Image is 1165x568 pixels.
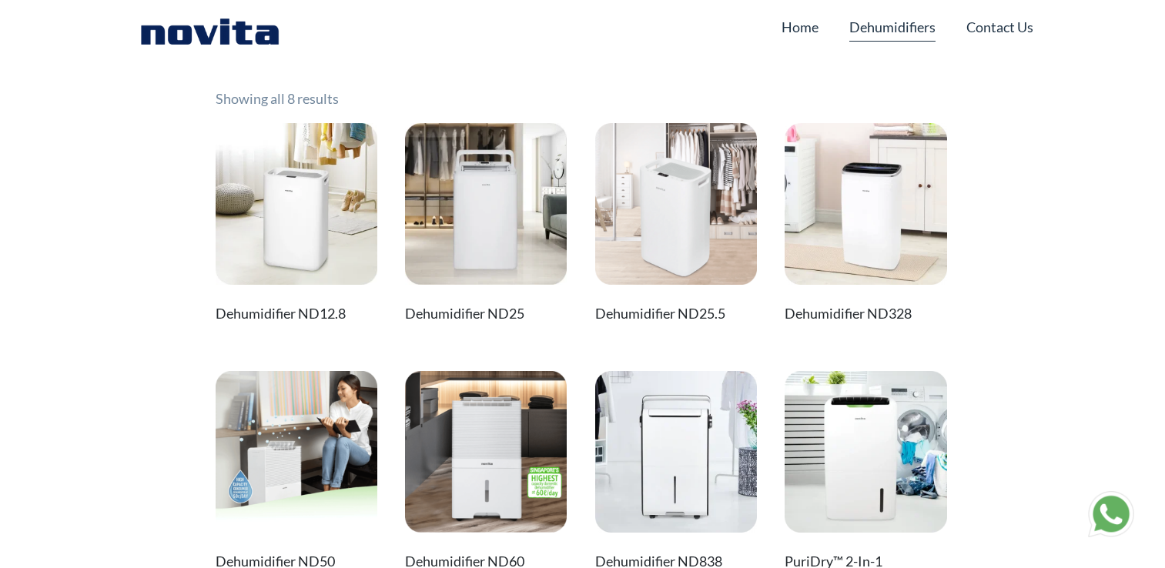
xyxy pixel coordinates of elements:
a: Dehumidifier ND25.5 [595,123,757,329]
a: Dehumidifier ND25 [405,123,567,329]
a: Dehumidifier ND12.8 [216,123,377,329]
h2: Dehumidifier ND328 [785,299,946,329]
a: Contact Us [966,12,1033,42]
h2: Dehumidifier ND25 [405,299,567,329]
h2: Dehumidifier ND25.5 [595,299,757,329]
a: Dehumidifier ND328 [785,123,946,329]
a: Home [782,12,819,42]
h2: Dehumidifier ND12.8 [216,299,377,329]
p: Showing all 8 results [216,51,339,109]
img: Novita [132,15,287,46]
a: Dehumidifiers [849,12,936,42]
